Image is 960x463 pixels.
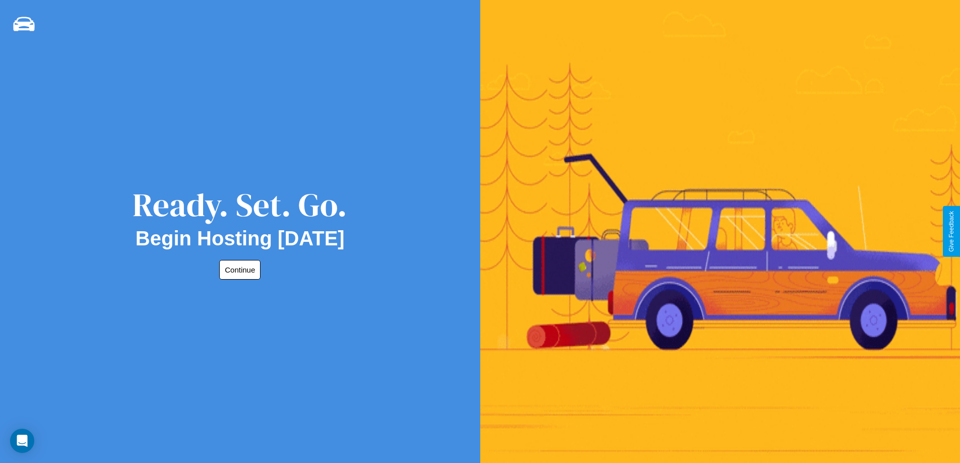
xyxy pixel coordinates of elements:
div: Give Feedback [948,211,955,252]
div: Open Intercom Messenger [10,429,34,453]
h2: Begin Hosting [DATE] [136,227,345,250]
button: Continue [219,260,261,280]
div: Ready. Set. Go. [133,182,347,227]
